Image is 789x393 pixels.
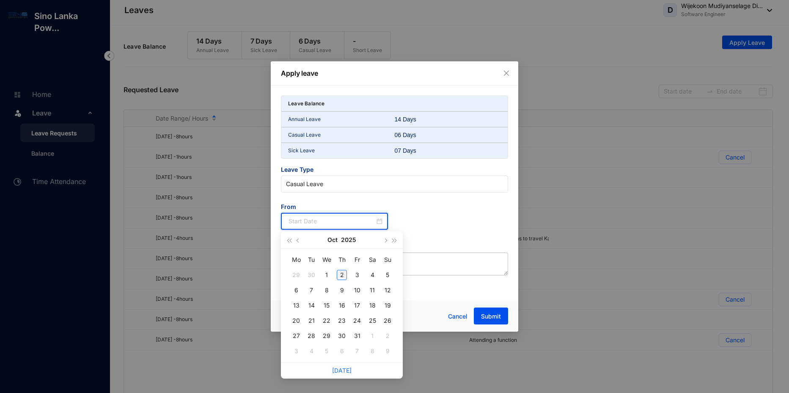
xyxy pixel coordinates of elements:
[281,165,508,176] span: Leave Type
[349,252,365,267] th: Fr
[289,298,304,313] td: 2025-10-13
[352,346,362,356] div: 7
[502,69,511,78] button: Close
[380,328,395,344] td: 2025-11-02
[349,283,365,298] td: 2025-10-10
[382,331,393,341] div: 2
[337,270,347,280] div: 2
[319,313,334,328] td: 2025-10-22
[352,331,362,341] div: 31
[289,328,304,344] td: 2025-10-27
[337,331,347,341] div: 30
[306,300,316,311] div: 14
[327,231,338,248] button: Oct
[367,285,377,295] div: 11
[319,252,334,267] th: We
[322,346,332,356] div: 5
[503,70,510,77] span: close
[367,300,377,311] div: 18
[365,313,380,328] td: 2025-10-25
[281,203,388,213] span: From
[289,344,304,359] td: 2025-11-03
[365,267,380,283] td: 2025-10-04
[337,346,347,356] div: 6
[288,146,395,155] p: Sick Leave
[334,328,349,344] td: 2025-10-30
[367,331,377,341] div: 1
[291,300,301,311] div: 13
[395,146,430,155] div: 07 Days
[334,344,349,359] td: 2025-11-06
[334,313,349,328] td: 2025-10-23
[289,217,375,226] input: Start Date
[286,178,503,190] span: Casual Leave
[349,328,365,344] td: 2025-10-31
[395,115,430,124] div: 14 Days
[352,285,362,295] div: 10
[349,298,365,313] td: 2025-10-17
[322,331,332,341] div: 29
[288,99,325,108] p: Leave Balance
[289,252,304,267] th: Mo
[382,270,393,280] div: 5
[322,270,332,280] div: 1
[319,344,334,359] td: 2025-11-05
[380,283,395,298] td: 2025-10-12
[304,283,319,298] td: 2025-10-07
[382,316,393,326] div: 26
[289,267,304,283] td: 2025-09-29
[349,267,365,283] td: 2025-10-03
[304,267,319,283] td: 2025-09-30
[291,285,301,295] div: 6
[367,316,377,326] div: 25
[380,252,395,267] th: Su
[304,313,319,328] td: 2025-10-21
[442,308,474,325] button: Cancel
[291,270,301,280] div: 29
[319,298,334,313] td: 2025-10-15
[322,300,332,311] div: 15
[306,346,316,356] div: 4
[382,300,393,311] div: 19
[334,267,349,283] td: 2025-10-02
[288,131,395,139] p: Casual Leave
[291,346,301,356] div: 3
[288,115,395,124] p: Annual Leave
[337,300,347,311] div: 16
[304,252,319,267] th: Tu
[380,267,395,283] td: 2025-10-05
[365,344,380,359] td: 2025-11-08
[352,270,362,280] div: 3
[304,344,319,359] td: 2025-11-04
[448,312,467,321] span: Cancel
[322,316,332,326] div: 22
[291,331,301,341] div: 27
[367,270,377,280] div: 4
[380,298,395,313] td: 2025-10-19
[380,313,395,328] td: 2025-10-26
[337,316,347,326] div: 23
[289,313,304,328] td: 2025-10-20
[304,328,319,344] td: 2025-10-28
[352,316,362,326] div: 24
[349,344,365,359] td: 2025-11-07
[304,298,319,313] td: 2025-10-14
[306,316,316,326] div: 21
[306,285,316,295] div: 7
[349,313,365,328] td: 2025-10-24
[289,283,304,298] td: 2025-10-06
[319,283,334,298] td: 2025-10-08
[334,298,349,313] td: 2025-10-16
[380,344,395,359] td: 2025-11-09
[306,331,316,341] div: 28
[322,285,332,295] div: 8
[382,285,393,295] div: 12
[291,316,301,326] div: 20
[281,68,508,78] p: Apply leave
[341,231,356,248] button: 2025
[319,328,334,344] td: 2025-10-29
[365,252,380,267] th: Sa
[382,346,393,356] div: 9
[334,252,349,267] th: Th
[481,312,501,321] span: Submit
